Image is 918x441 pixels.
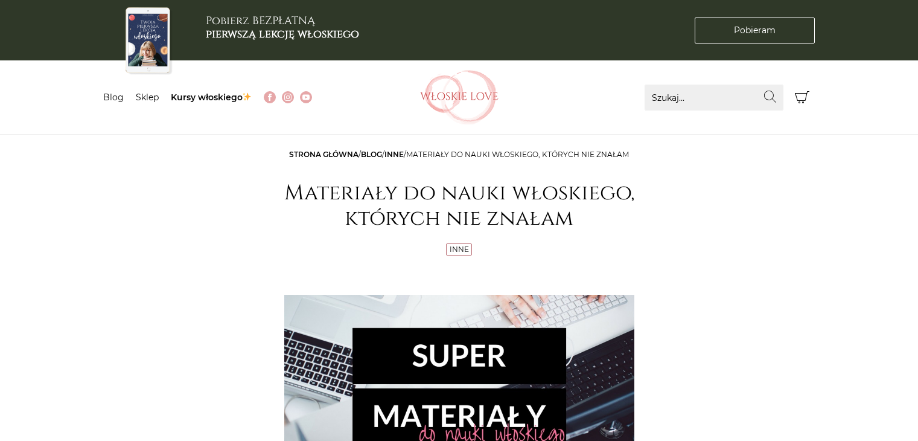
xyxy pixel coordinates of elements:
[384,150,404,159] a: Inne
[645,85,783,111] input: Szukaj...
[695,18,815,43] a: Pobieram
[206,14,359,40] h3: Pobierz BEZPŁATNĄ
[289,150,629,159] span: / / /
[361,150,382,159] a: Blog
[206,27,359,42] b: pierwszą lekcję włoskiego
[734,24,776,37] span: Pobieram
[420,70,499,124] img: Włoskielove
[136,92,159,103] a: Sklep
[450,245,469,254] a: Inne
[243,92,251,101] img: ✨
[284,181,634,231] h1: Materiały do nauki włoskiego, których nie znałam
[789,85,815,111] button: Koszyk
[171,92,252,103] a: Kursy włoskiego
[406,150,629,159] span: Materiały do nauki włoskiego, których nie znałam
[289,150,359,159] a: Strona główna
[103,92,124,103] a: Blog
